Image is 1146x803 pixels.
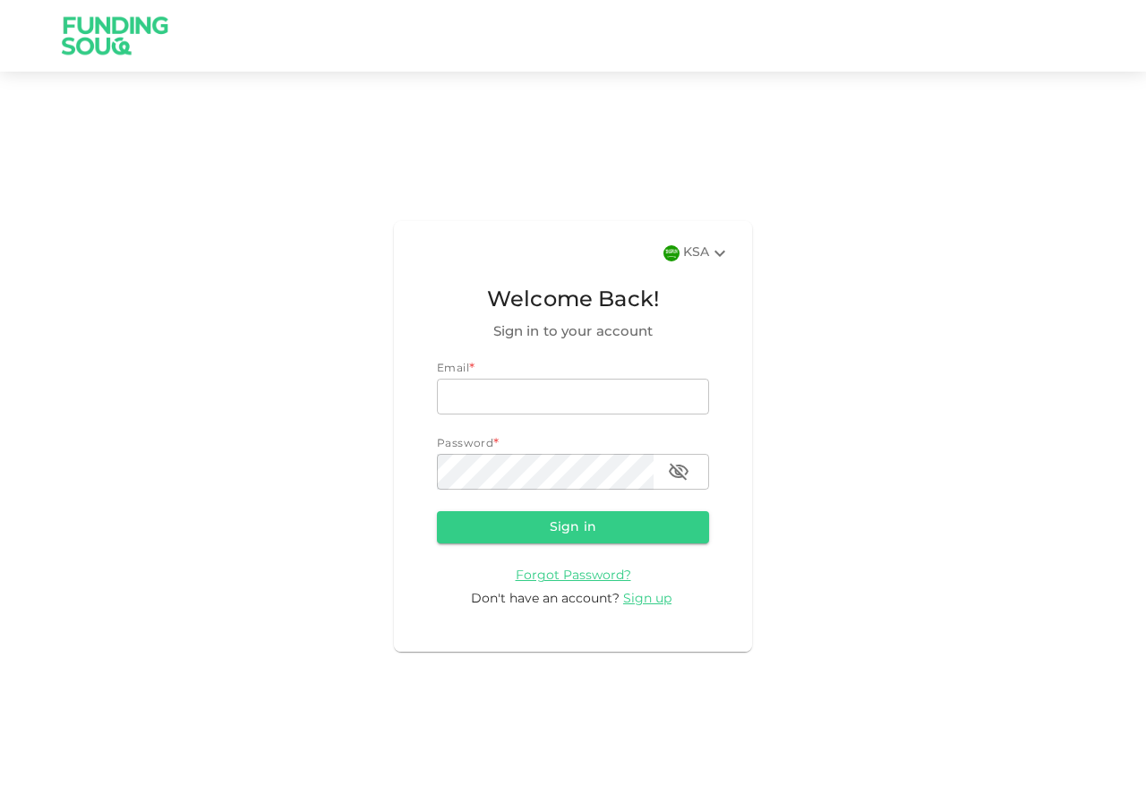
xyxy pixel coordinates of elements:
span: Welcome Back! [437,284,709,318]
div: KSA [683,243,731,264]
span: Sign up [623,593,671,605]
span: Email [437,363,469,374]
a: Forgot Password? [516,568,631,582]
span: Sign in to your account [437,321,709,343]
button: Sign in [437,511,709,543]
span: Password [437,439,493,449]
span: Don't have an account? [471,593,620,605]
input: email [437,379,709,414]
span: Forgot Password? [516,569,631,582]
input: password [437,454,654,490]
img: flag-sa.b9a346574cdc8950dd34b50780441f57.svg [663,245,680,261]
